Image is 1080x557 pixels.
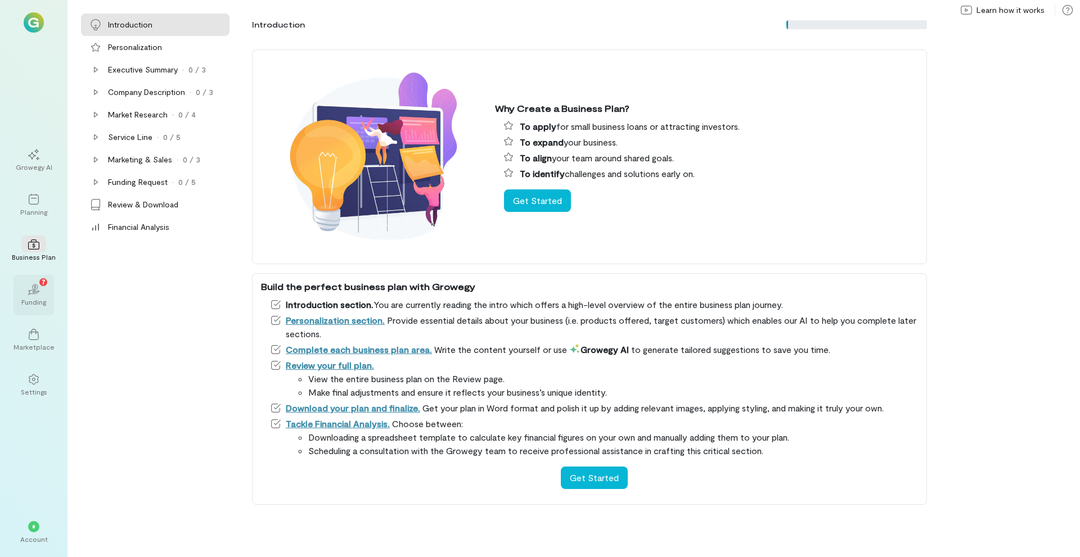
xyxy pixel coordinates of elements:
div: · [182,64,184,75]
li: Downloading a spreadsheet template to calculate key financial figures on your own and manually ad... [308,431,918,444]
li: Choose between: [270,417,918,458]
div: Introduction [108,19,152,30]
div: 0 / 5 [178,176,196,188]
div: Funding [21,297,46,306]
img: Why create a business plan [261,56,486,257]
div: Business Plan [12,252,56,261]
div: Why Create a Business Plan? [495,102,918,115]
div: Review & Download [108,199,178,210]
div: Settings [21,387,47,396]
li: for small business loans or attracting investors. [504,120,918,133]
span: 7 [42,277,46,287]
button: Get Started [504,189,571,212]
div: · [172,176,174,188]
a: Download your plan and finalize. [286,402,420,413]
div: Planning [20,207,47,216]
li: You are currently reading the intro which offers a high-level overview of the entire business pla... [270,298,918,311]
a: Review your full plan. [286,360,374,370]
li: Make final adjustments and ensure it reflects your business’s unique identity. [308,386,918,399]
div: Marketplace [13,342,55,351]
li: challenges and solutions early on. [504,167,918,180]
div: · [190,87,191,98]
span: To identify [520,168,565,179]
a: Complete each business plan area. [286,344,432,355]
div: 0 / 3 [188,64,206,75]
li: Write the content yourself or use to generate tailored suggestions to save you time. [270,343,918,356]
div: Service Line [108,132,152,143]
a: Personalization section. [286,315,385,325]
li: your business. [504,135,918,149]
a: Settings [13,365,54,405]
span: To expand [520,137,564,147]
a: Funding [13,275,54,315]
li: Get your plan in Word format and polish it up by adding relevant images, applying styling, and ma... [270,401,918,415]
div: Company Description [108,87,185,98]
div: Executive Summary [108,64,178,75]
div: Financial Analysis [108,221,169,233]
div: Personalization [108,42,162,53]
div: · [172,109,174,120]
a: Growegy AI [13,140,54,180]
button: Get Started [561,467,628,489]
div: · [177,154,178,165]
a: Marketplace [13,320,54,360]
div: Build the perfect business plan with Growegy [261,280,918,293]
span: Introduction section. [286,299,373,310]
span: Growegy AI [569,344,629,355]
li: your team around shared goals. [504,151,918,165]
div: *Account [13,512,54,553]
div: 0 / 3 [183,154,200,165]
div: · [157,132,159,143]
div: Marketing & Sales [108,154,172,165]
li: Scheduling a consultation with the Growegy team to receive professional assistance in crafting th... [308,444,918,458]
div: 0 / 4 [178,109,196,120]
div: Account [20,535,48,544]
a: Business Plan [13,230,54,270]
div: Growegy AI [16,162,52,171]
span: To apply [520,121,556,132]
div: Introduction [252,19,305,30]
span: To align [520,152,552,163]
div: 0 / 3 [196,87,213,98]
li: Provide essential details about your business (i.e. products offered, target customers) which ena... [270,314,918,341]
div: Market Research [108,109,168,120]
a: Planning [13,185,54,225]
div: Funding Request [108,176,168,188]
li: View the entire business plan on the Review page. [308,372,918,386]
div: 0 / 5 [163,132,181,143]
span: Learn how it works [976,4,1045,16]
a: Tackle Financial Analysis. [286,418,390,429]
